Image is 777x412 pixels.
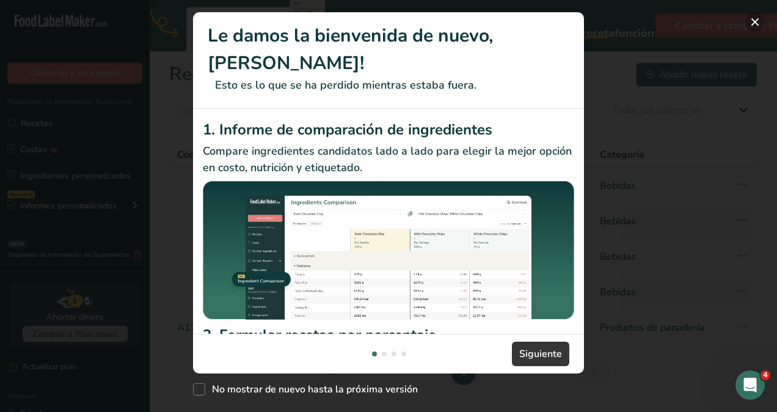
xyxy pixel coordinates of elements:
[512,342,569,366] button: Siguiente
[205,383,418,395] span: No mostrar de nuevo hasta la próxima versión
[203,324,574,346] h2: 2. Formular recetas por porcentaje
[203,143,574,176] p: Compare ingredientes candidatos lado a lado para elegir la mejor opción en costo, nutrición y eti...
[203,119,574,141] h2: 1. Informe de comparación de ingredientes
[761,370,770,380] span: 4
[735,370,765,400] iframe: Intercom live chat
[203,181,574,320] img: Informe de comparación de ingredientes
[208,22,569,77] h1: Le damos la bienvenida de nuevo, [PERSON_NAME]!
[208,77,569,94] p: Esto es lo que se ha perdido mientras estaba fuera.
[519,347,562,361] span: Siguiente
